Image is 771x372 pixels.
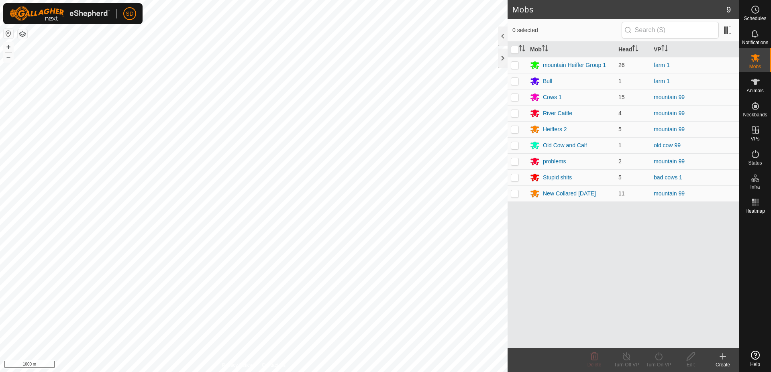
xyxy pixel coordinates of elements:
span: 1 [618,78,622,84]
th: VP [651,42,739,57]
button: Reset Map [4,29,13,39]
th: Head [615,42,651,57]
a: bad cows 1 [654,174,682,181]
button: – [4,53,13,62]
p-sorticon: Activate to sort [661,46,668,53]
div: Turn Off VP [610,361,642,368]
span: 5 [618,174,622,181]
span: 4 [618,110,622,116]
a: Help [739,348,771,370]
span: 11 [618,190,625,197]
div: mountain Heiffer Group 1 [543,61,606,69]
a: old cow 99 [654,142,681,148]
span: Mobs [749,64,761,69]
div: Create [707,361,739,368]
a: farm 1 [654,62,670,68]
span: 0 selected [512,26,622,35]
span: 1 [618,142,622,148]
span: SD [126,10,133,18]
p-sorticon: Activate to sort [632,46,638,53]
span: Help [750,362,760,367]
div: New Collared [DATE] [543,189,596,198]
button: Map Layers [18,29,27,39]
div: Turn On VP [642,361,675,368]
a: Contact Us [262,362,286,369]
span: Status [748,161,762,165]
input: Search (S) [622,22,719,39]
button: + [4,42,13,52]
a: Privacy Policy [222,362,252,369]
a: farm 1 [654,78,670,84]
div: Bull [543,77,552,85]
th: Mob [527,42,615,57]
span: 9 [726,4,731,16]
div: Old Cow and Calf [543,141,587,150]
div: problems [543,157,566,166]
div: Heiffers 2 [543,125,567,134]
span: Heatmap [745,209,765,213]
span: 26 [618,62,625,68]
span: 5 [618,126,622,132]
span: 15 [618,94,625,100]
div: Cows 1 [543,93,562,102]
div: Stupid shits [543,173,572,182]
span: Neckbands [743,112,767,117]
p-sorticon: Activate to sort [542,46,548,53]
a: mountain 99 [654,190,685,197]
a: mountain 99 [654,94,685,100]
a: mountain 99 [654,110,685,116]
h2: Mobs [512,5,726,14]
a: mountain 99 [654,126,685,132]
span: VPs [751,136,759,141]
div: River Cattle [543,109,572,118]
a: mountain 99 [654,158,685,165]
span: Animals [747,88,764,93]
span: Schedules [744,16,766,21]
span: Notifications [742,40,768,45]
img: Gallagher Logo [10,6,110,21]
span: Infra [750,185,760,189]
span: Delete [587,362,602,368]
div: Edit [675,361,707,368]
p-sorticon: Activate to sort [519,46,525,53]
span: 2 [618,158,622,165]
